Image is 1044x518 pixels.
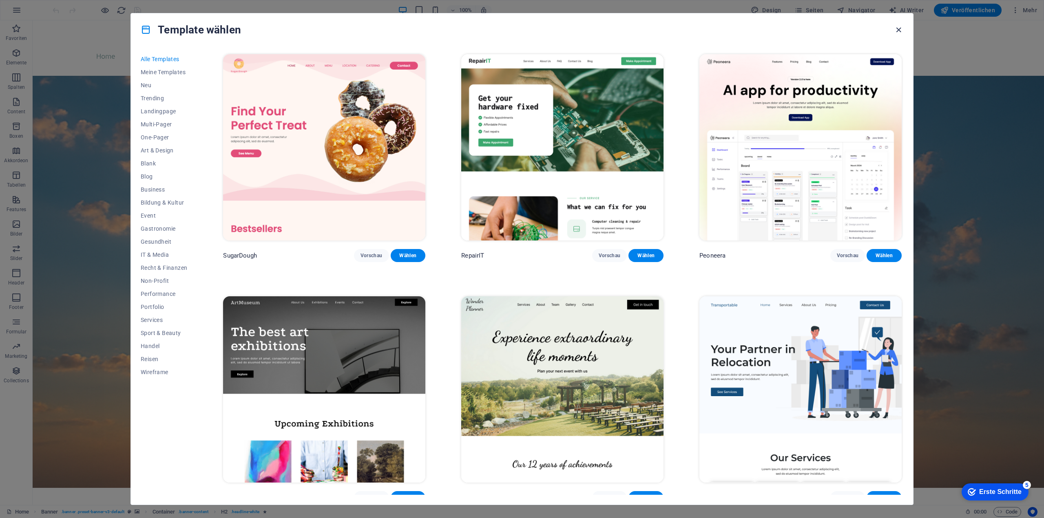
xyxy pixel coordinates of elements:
[141,118,187,131] button: Multi-Pager
[141,144,187,157] button: Art & Design
[141,330,187,336] span: Sport & Beauty
[141,183,187,196] button: Business
[141,92,187,105] button: Trending
[141,366,187,379] button: Wireframe
[223,54,425,240] img: SugarDough
[461,494,505,502] p: Wonder Planner
[354,249,389,262] button: Vorschau
[873,494,895,501] span: Wählen
[141,160,187,167] span: Blank
[141,121,187,128] span: Multi-Pager
[141,134,187,141] span: One-Pager
[141,56,187,62] span: Alle Templates
[397,252,419,259] span: Wählen
[592,491,627,504] button: Vorschau
[699,54,902,240] img: Peoneera
[599,252,621,259] span: Vorschau
[141,274,187,287] button: Non-Profit
[141,287,187,300] button: Performance
[141,313,187,326] button: Services
[141,343,187,349] span: Handel
[141,66,187,79] button: Meine Templates
[699,296,902,483] img: Transportable
[141,69,187,75] span: Meine Templates
[141,53,187,66] button: Alle Templates
[141,251,187,258] span: IT & Media
[867,249,902,262] button: Wählen
[635,252,657,259] span: Wählen
[6,4,73,21] div: Erste Schritte 5 items remaining, 0% complete
[141,131,187,144] button: One-Pager
[141,212,187,219] span: Event
[141,157,187,170] button: Blank
[830,249,865,262] button: Vorschau
[141,353,187,366] button: Reisen
[837,494,859,501] span: Vorschau
[141,326,187,339] button: Sport & Beauty
[699,494,738,502] p: Transportable
[141,196,187,209] button: Bildung & Kultur
[141,199,187,206] span: Bildung & Kultur
[391,491,426,504] button: Wählen
[628,249,664,262] button: Wählen
[141,173,187,180] span: Blog
[599,494,621,501] span: Vorschau
[141,209,187,222] button: Event
[837,252,859,259] span: Vorschau
[141,222,187,235] button: Gastronomie
[873,252,895,259] span: Wählen
[592,249,627,262] button: Vorschau
[699,251,725,260] p: Peoneera
[141,248,187,261] button: IT & Media
[141,369,187,375] span: Wireframe
[141,304,187,310] span: Portfolio
[223,494,257,502] p: Art Museum
[141,82,187,88] span: Neu
[141,225,187,232] span: Gastronomie
[354,491,389,504] button: Vorschau
[67,2,75,10] div: 5
[391,249,426,262] button: Wählen
[830,491,865,504] button: Vorschau
[141,105,187,118] button: Landingpage
[361,494,383,501] span: Vorschau
[141,238,187,245] span: Gesundheit
[397,494,419,501] span: Wählen
[461,54,664,240] img: RepairIT
[141,170,187,183] button: Blog
[461,296,664,483] img: Wonder Planner
[141,265,187,271] span: Recht & Finanzen
[141,186,187,193] span: Business
[141,278,187,284] span: Non-Profit
[461,251,484,260] p: RepairIT
[635,494,657,501] span: Wählen
[141,235,187,248] button: Gesundheit
[223,251,257,260] p: SugarDough
[23,9,66,16] div: Erste Schritte
[141,79,187,92] button: Neu
[628,491,664,504] button: Wählen
[141,95,187,101] span: Trending
[141,261,187,274] button: Recht & Finanzen
[141,147,187,154] span: Art & Design
[141,291,187,297] span: Performance
[141,23,241,36] h4: Template wählen
[141,317,187,323] span: Services
[361,252,383,259] span: Vorschau
[141,300,187,313] button: Portfolio
[141,108,187,115] span: Landingpage
[223,296,425,483] img: Art Museum
[867,491,902,504] button: Wählen
[141,356,187,362] span: Reisen
[141,339,187,353] button: Handel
